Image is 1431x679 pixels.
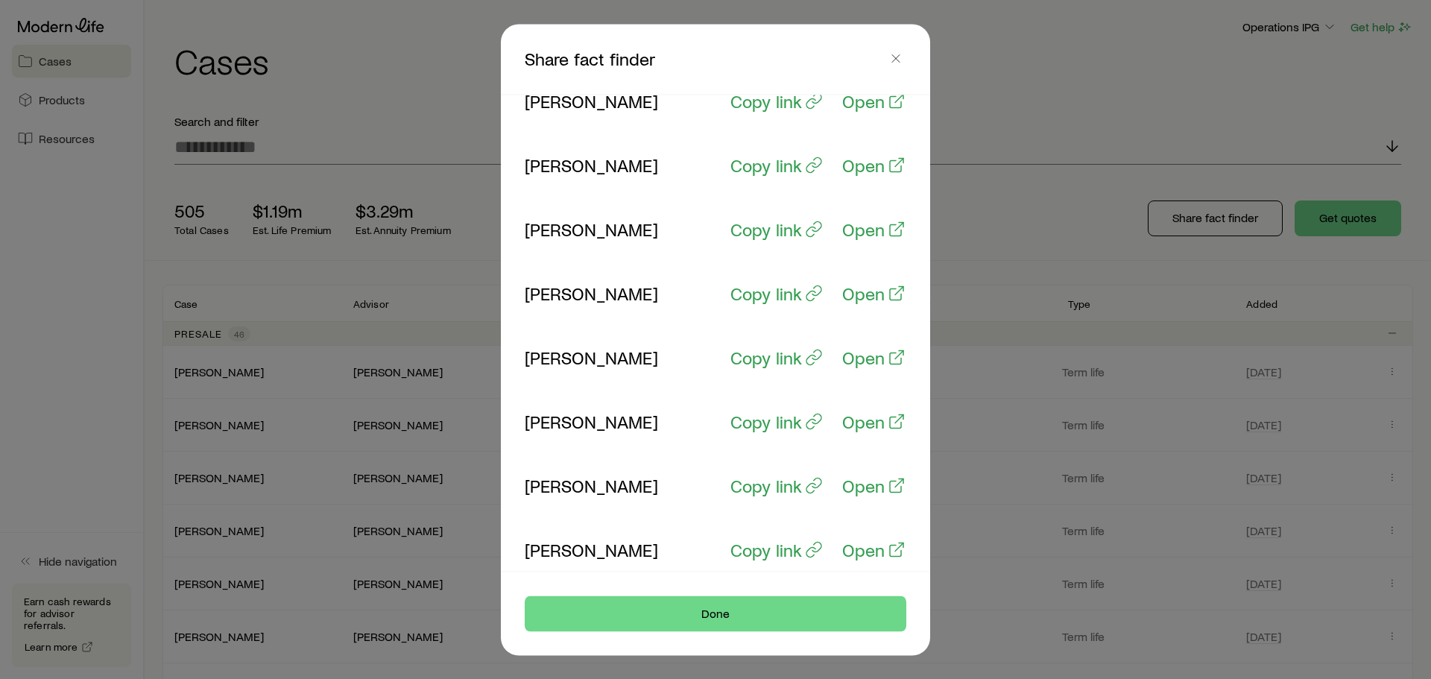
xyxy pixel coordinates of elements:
p: [PERSON_NAME] [525,411,658,432]
p: Open [842,218,885,239]
p: Open [842,154,885,175]
a: Open [841,410,906,433]
p: [PERSON_NAME] [525,475,658,496]
p: [PERSON_NAME] [525,90,658,111]
p: Copy link [730,218,802,239]
p: [PERSON_NAME] [525,539,658,560]
p: Open [842,411,885,432]
p: Open [842,347,885,367]
button: Copy link [730,89,824,113]
p: [PERSON_NAME] [525,347,658,367]
p: Open [842,90,885,111]
button: Copy link [730,154,824,177]
p: Share fact finder [525,48,885,70]
button: Copy link [730,346,824,369]
button: Copy link [730,282,824,305]
p: [PERSON_NAME] [525,218,658,239]
a: Open [841,154,906,177]
p: Open [842,282,885,303]
p: Copy link [730,90,802,111]
button: Done [525,596,906,631]
a: Open [841,282,906,305]
p: Copy link [730,282,802,303]
p: Copy link [730,411,802,432]
button: Copy link [730,474,824,497]
a: Open [841,538,906,561]
a: Open [841,474,906,497]
p: Copy link [730,475,802,496]
p: Copy link [730,347,802,367]
button: Copy link [730,410,824,433]
a: Open [841,218,906,241]
a: Open [841,89,906,113]
p: Open [842,475,885,496]
p: [PERSON_NAME] [525,154,658,175]
button: Copy link [730,538,824,561]
p: Open [842,539,885,560]
button: Copy link [730,218,824,241]
a: Open [841,346,906,369]
p: [PERSON_NAME] [525,282,658,303]
p: Copy link [730,154,802,175]
p: Copy link [730,539,802,560]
